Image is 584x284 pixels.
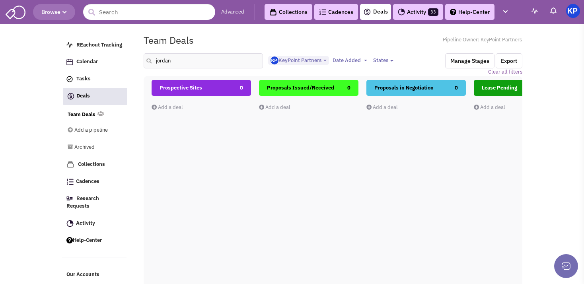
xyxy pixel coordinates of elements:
[144,53,263,68] input: Search deals
[68,123,116,138] a: Add a pipeline
[363,7,388,17] a: Deals
[66,196,73,201] img: Research.png
[62,191,127,214] a: Research Requests
[488,68,522,76] a: Clear all filters
[41,8,67,16] span: Browse
[347,80,350,96] span: 0
[160,84,202,91] span: Prospective Sites
[62,157,127,172] a: Collections
[66,160,74,168] img: icon-collection-lavender.png
[76,58,98,65] span: Calendar
[68,111,95,119] a: Team Deals
[374,84,434,91] span: Proposals in Negotiation
[496,53,522,68] button: Export
[66,195,99,210] span: Research Requests
[371,56,396,65] button: States
[333,57,361,64] span: Date Added
[566,4,580,18] img: KeyPoint Partners
[393,4,443,20] a: Activity33
[443,36,522,44] span: Pipeline Owner: KeyPoint Partners
[445,4,494,20] a: Help-Center
[66,179,74,185] img: Cadences_logo.png
[482,84,517,91] span: Lease Pending
[271,57,321,64] span: KeyPoint Partners
[450,9,456,15] img: help.png
[33,4,75,20] button: Browse
[63,88,127,105] a: Deals
[83,4,215,20] input: Search
[268,56,329,65] button: KeyPoint Partners
[445,53,494,68] button: Manage Stages
[66,271,99,278] span: Our Accounts
[240,80,243,96] span: 0
[62,267,127,282] a: Our Accounts
[271,56,278,64] img: Gp5tB00MpEGTGSMiAkF79g.png
[363,7,371,17] img: icon-deals.svg
[152,104,183,111] a: Add a deal
[76,41,122,48] span: REachout Tracking
[68,140,116,155] a: Archived
[76,220,95,226] span: Activity
[455,80,458,96] span: 0
[78,161,105,167] span: Collections
[76,178,99,185] span: Cadences
[62,216,127,231] a: Activity
[62,38,127,53] a: REachout Tracking
[221,8,244,16] a: Advanced
[314,4,358,20] a: Cadences
[319,9,326,15] img: Cadences_logo.png
[76,76,91,82] span: Tasks
[330,56,370,65] button: Date Added
[67,91,75,101] img: icon-deals.svg
[6,4,25,19] img: SmartAdmin
[373,57,388,64] span: States
[269,8,277,16] img: icon-collection-lavender-black.svg
[62,72,127,87] a: Tasks
[428,8,438,16] span: 33
[62,54,127,70] a: Calendar
[265,4,312,20] a: Collections
[66,76,73,82] img: icon-tasks.png
[62,233,127,248] a: Help-Center
[62,174,127,189] a: Cadences
[66,59,73,65] img: Calendar.png
[398,8,405,16] img: Activity.png
[66,220,74,227] img: Activity.png
[267,84,334,91] span: Proposals Issued/Received
[474,104,505,111] a: Add a deal
[66,237,73,243] img: help.png
[259,104,290,111] a: Add a deal
[144,35,194,45] h1: Team Deals
[366,104,398,111] a: Add a deal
